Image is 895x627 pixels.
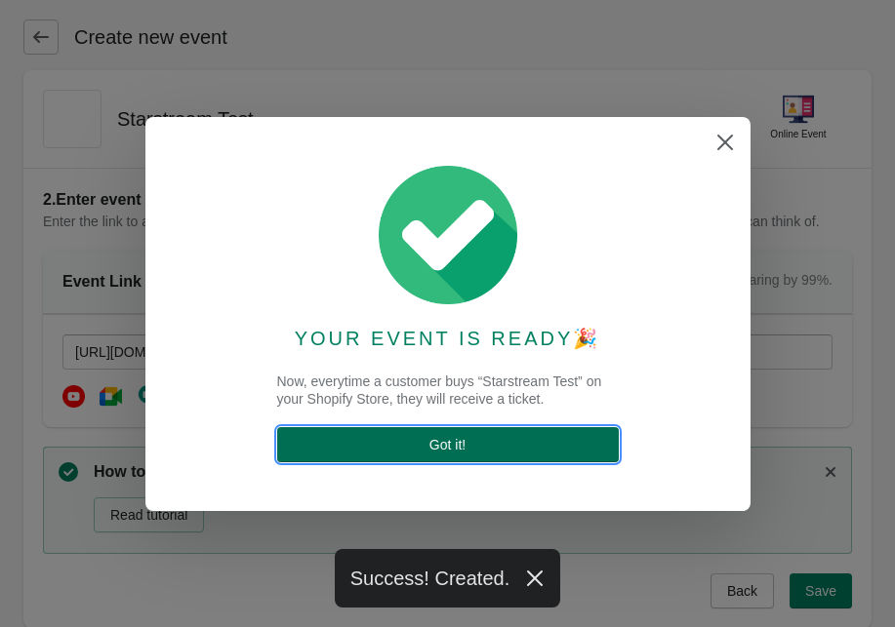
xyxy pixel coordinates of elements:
[379,166,517,304] img: checked-6f298cca57a5a8b36055fd638fa31481.png
[708,125,743,160] button: Close
[335,549,560,607] div: Success! Created.
[429,437,466,452] span: Got it !
[295,324,601,353] div: YOUR EVENT IS READY 🎉
[277,427,619,462] button: Got it!
[277,372,619,408] div: Now, everytime a customer buys “Starstream Test” on your Shopify Store, they will receive a ticket.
